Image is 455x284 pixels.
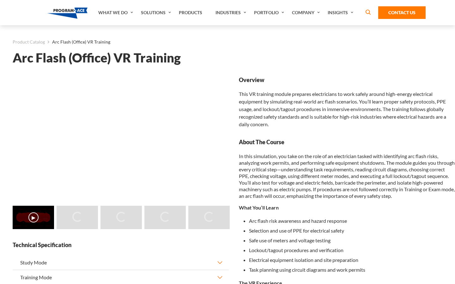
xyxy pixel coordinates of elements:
a: Product Catalog [13,38,45,46]
img: Arc Flash (Office) VR Training - Video 0 [13,206,54,229]
h1: Arc Flash (Office) VR Training [13,52,455,63]
button: ▶ [28,212,39,222]
strong: About The Course [239,138,455,146]
li: Safe use of meters and voltage testing [249,235,455,245]
li: Arc flash risk awareness and hazard response [249,216,455,226]
iframe: Arc Flash (Office) VR Training - Video 0 [13,76,229,198]
a: Contact Us [378,6,426,19]
nav: breadcrumb [13,38,455,46]
li: Task planning using circuit diagrams and work permits [249,265,455,275]
li: Selection and use of PPE for electrical safety [249,226,455,235]
p: In this simulation, you take on the role of an electrician tasked with identifying arc flash risk... [239,153,455,199]
li: Arc Flash (Office) VR Training [45,38,110,46]
strong: Overview [239,76,455,84]
p: What You’ll Learn [239,204,455,211]
strong: Technical Specification [13,241,229,249]
li: Electrical equipment isolation and site preparation [249,255,455,265]
img: Program-Ace [47,8,88,19]
button: Study Mode [13,255,229,270]
div: This VR training module prepares electricians to work safely around high-energy electrical equipm... [239,76,455,128]
li: Lockout/tagout procedures and verification [249,245,455,255]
